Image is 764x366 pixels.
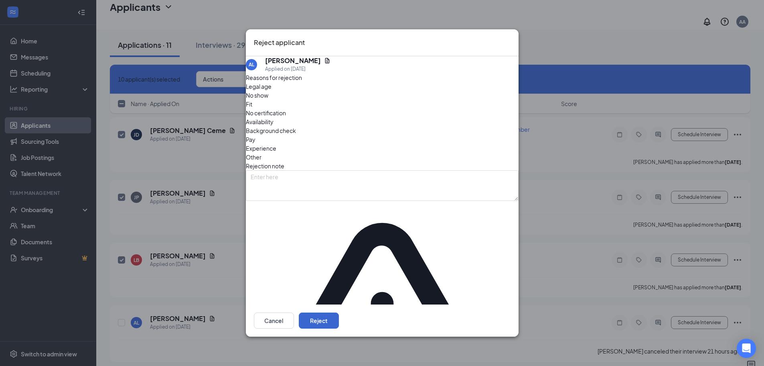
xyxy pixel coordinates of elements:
[249,61,254,68] div: AL
[737,339,756,358] div: Open Intercom Messenger
[265,65,330,73] div: Applied on [DATE]
[324,57,330,64] svg: Document
[246,135,255,144] span: Pay
[265,56,321,65] h5: [PERSON_NAME]
[246,153,261,162] span: Other
[246,108,286,117] span: No certification
[246,82,272,91] span: Legal age
[246,100,252,108] span: Fit
[246,144,276,153] span: Experience
[246,74,302,81] span: Reasons for rejection
[246,117,274,126] span: Availability
[254,313,294,329] button: Cancel
[246,126,296,135] span: Background check
[254,37,305,48] h3: Reject applicant
[299,313,339,329] button: Reject
[246,162,284,170] span: Rejection note
[246,91,268,100] span: No show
